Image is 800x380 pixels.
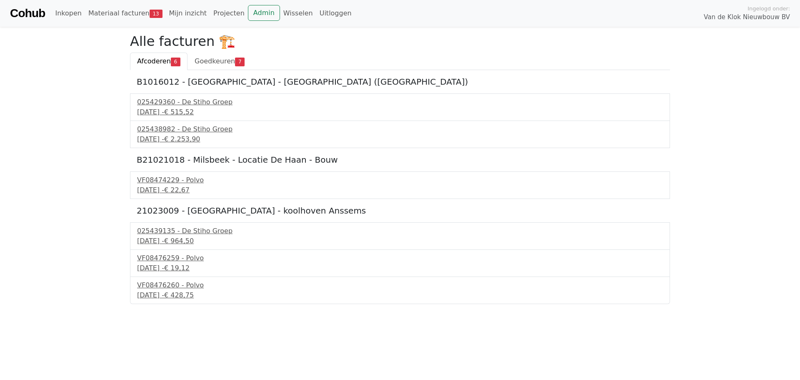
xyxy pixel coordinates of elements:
span: Van de Klok Nieuwbouw BV [704,13,790,22]
a: 025439135 - De Stiho Groep[DATE] -€ 964,50 [137,226,663,246]
div: 025438982 - De Stiho Groep [137,124,663,134]
div: [DATE] - [137,263,663,273]
div: [DATE] - [137,134,663,144]
a: Afcoderen6 [130,53,187,70]
span: 6 [171,58,180,66]
div: [DATE] - [137,185,663,195]
a: Inkopen [52,5,85,22]
span: Ingelogd onder: [747,5,790,13]
a: 025429360 - De Stiho Groep[DATE] -€ 515,52 [137,97,663,117]
h2: Alle facturen 🏗️ [130,33,670,49]
div: VF08476260 - Polvo [137,280,663,290]
div: VF08474229 - Polvo [137,175,663,185]
a: VF08474229 - Polvo[DATE] -€ 22,67 [137,175,663,195]
span: € 2.253,90 [164,135,200,143]
h5: 21023009 - [GEOGRAPHIC_DATA] - koolhoven Anssems [137,206,663,216]
div: 025429360 - De Stiho Groep [137,97,663,107]
span: € 22,67 [164,186,190,194]
span: € 515,52 [164,108,194,116]
div: 025439135 - De Stiho Groep [137,226,663,236]
span: € 964,50 [164,237,194,245]
span: 13 [150,10,162,18]
h5: B21021018 - Milsbeek - Locatie De Haan - Bouw [137,155,663,165]
a: VF08476259 - Polvo[DATE] -€ 19,12 [137,253,663,273]
div: [DATE] - [137,290,663,300]
div: [DATE] - [137,236,663,246]
a: Goedkeuren7 [187,53,252,70]
span: € 428,75 [164,291,194,299]
a: Mijn inzicht [166,5,210,22]
a: Admin [248,5,280,21]
a: Materiaal facturen13 [85,5,166,22]
a: Uitloggen [316,5,355,22]
a: Projecten [210,5,248,22]
a: 025438982 - De Stiho Groep[DATE] -€ 2.253,90 [137,124,663,144]
a: Cohub [10,3,45,23]
a: VF08476260 - Polvo[DATE] -€ 428,75 [137,280,663,300]
span: 7 [235,58,245,66]
span: Goedkeuren [195,57,235,65]
span: Afcoderen [137,57,171,65]
span: € 19,12 [164,264,190,272]
div: [DATE] - [137,107,663,117]
a: Wisselen [280,5,316,22]
h5: B1016012 - [GEOGRAPHIC_DATA] - [GEOGRAPHIC_DATA] ([GEOGRAPHIC_DATA]) [137,77,663,87]
div: VF08476259 - Polvo [137,253,663,263]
